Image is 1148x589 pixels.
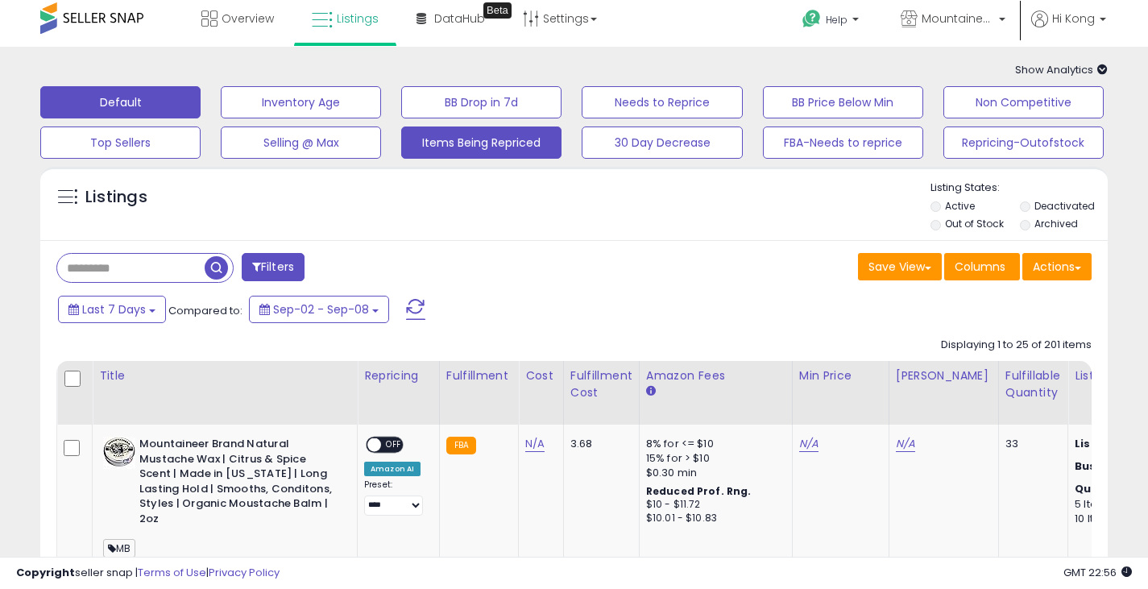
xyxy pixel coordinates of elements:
b: Reduced Prof. Rng. [646,484,752,498]
p: Listing States: [930,180,1108,196]
span: Listings [337,10,379,27]
span: Last 7 Days [82,301,146,317]
button: BB Drop in 7d [401,86,562,118]
div: Min Price [799,367,882,384]
button: Top Sellers [40,127,201,159]
button: Non Competitive [943,86,1104,118]
button: 30 Day Decrease [582,127,742,159]
img: 51lPXz+Fi6L._SL40_.jpg [103,437,135,469]
div: 15% for > $10 [646,451,780,466]
div: Amazon Fees [646,367,785,384]
a: N/A [799,436,819,452]
div: Displaying 1 to 25 of 201 items [941,338,1092,353]
button: Needs to Reprice [582,86,742,118]
span: Compared to: [168,303,242,318]
button: Save View [858,253,942,280]
span: Help [826,13,848,27]
span: DataHub [434,10,485,27]
div: $0.30 min [646,466,780,480]
span: MB [103,539,135,558]
button: Repricing-Outofstock [943,127,1104,159]
button: Inventory Age [221,86,381,118]
div: $10.01 - $10.83 [646,512,780,525]
button: Sep-02 - Sep-08 [249,296,389,323]
small: FBA [446,437,476,454]
button: Columns [944,253,1020,280]
div: seller snap | | [16,566,280,581]
div: Fulfillment Cost [570,367,632,401]
span: Hi Kong [1052,10,1095,27]
strong: Copyright [16,565,75,580]
a: N/A [525,436,545,452]
a: N/A [896,436,915,452]
h5: Listings [85,186,147,209]
span: Show Analytics [1015,62,1108,77]
b: Mountaineer Brand Natural Mustache Wax | Citrus & Spice Scent | Made in [US_STATE] | Long Lasting... [139,437,335,530]
label: Deactivated [1034,199,1095,213]
div: 3.68 [570,437,627,451]
div: Tooltip anchor [483,2,512,19]
a: Privacy Policy [209,565,280,580]
button: BB Price Below Min [763,86,923,118]
button: Actions [1022,253,1092,280]
div: Fulfillment [446,367,512,384]
div: [PERSON_NAME] [896,367,992,384]
div: 8% for <= $10 [646,437,780,451]
a: Terms of Use [138,565,206,580]
div: Title [99,367,350,384]
span: Columns [955,259,1005,275]
div: Repricing [364,367,433,384]
i: Get Help [802,9,822,29]
span: Overview [222,10,274,27]
button: Selling @ Max [221,127,381,159]
b: Listed Price: [1075,436,1148,451]
div: $10 - $11.72 [646,498,780,512]
div: Amazon AI [364,462,421,476]
button: Last 7 Days [58,296,166,323]
button: Default [40,86,201,118]
small: Amazon Fees. [646,384,656,399]
div: 33 [1005,437,1055,451]
button: FBA-Needs to reprice [763,127,923,159]
label: Out of Stock [945,217,1004,230]
button: Items Being Repriced [401,127,562,159]
span: 2025-09-16 22:56 GMT [1063,565,1132,580]
label: Active [945,199,975,213]
a: Hi Kong [1031,10,1106,47]
button: Filters [242,253,305,281]
div: Cost [525,367,557,384]
span: OFF [381,438,407,452]
span: MountaineerBrand [922,10,994,27]
span: Sep-02 - Sep-08 [273,301,369,317]
div: Preset: [364,479,427,516]
label: Archived [1034,217,1078,230]
div: Fulfillable Quantity [1005,367,1061,401]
